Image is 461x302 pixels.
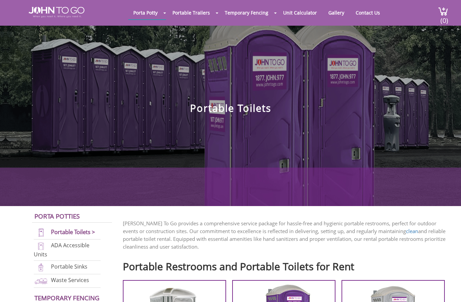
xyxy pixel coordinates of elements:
img: portable-sinks-new.png [34,263,48,272]
a: Portable Trailers [167,6,215,19]
img: ADA-units-new.png [34,242,48,251]
a: Portable Toilets > [51,228,95,236]
span: (0) [440,10,448,25]
a: Porta Potty [128,6,163,19]
img: JOHN to go [29,7,84,18]
h2: Portable Restrooms and Portable Toilets for Rent [123,257,451,272]
a: Temporary Fencing [220,6,273,19]
img: cart a [438,7,448,16]
a: Contact Us [351,6,385,19]
img: portable-toilets-new.png [34,228,48,237]
a: ADA Accessible Units [34,242,89,258]
a: Porta Potties [34,212,80,220]
a: Portable Sinks [51,263,87,270]
a: Gallery [323,6,349,19]
a: Temporary Fencing [34,294,100,302]
p: [PERSON_NAME] To Go provides a comprehensive service package for hassle-free and hygienic portabl... [123,220,451,251]
iframe: Live Chat Box [325,125,461,302]
a: Unit Calculator [278,6,322,19]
